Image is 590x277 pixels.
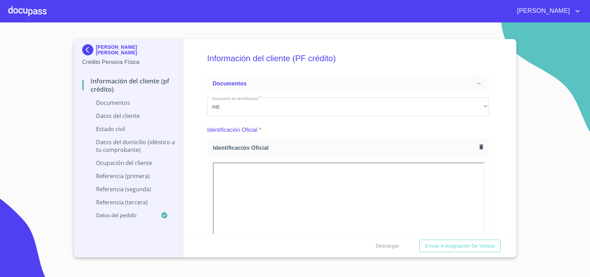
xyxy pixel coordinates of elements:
[82,99,175,107] p: Documentos
[376,242,399,250] span: Descargar
[82,125,175,133] p: Estado Civil
[419,240,500,252] button: Enviar a Asignación de Ventas
[82,172,175,180] p: Referencia (primera)
[82,212,161,219] p: Datos del pedido
[82,185,175,193] p: Referencia (segunda)
[82,44,96,55] img: Docupass spot blue
[207,75,489,92] div: Documentos
[96,44,175,55] p: [PERSON_NAME] [PERSON_NAME]
[82,77,175,93] p: Información del cliente (PF crédito)
[82,198,175,206] p: Referencia (tercera)
[512,6,582,17] button: account of current user
[213,81,246,86] span: Documentos
[207,98,489,116] div: INE
[82,58,175,66] p: Crédito Persona Física
[207,126,257,134] p: Identificación Oficial
[213,144,477,151] span: Identificación Oficial
[82,159,175,167] p: Ocupación del Cliente
[512,6,573,17] span: [PERSON_NAME]
[82,138,175,154] p: Datos del domicilio (idéntico a tu comprobante)
[425,242,495,250] span: Enviar a Asignación de Ventas
[82,112,175,120] p: Datos del cliente
[373,240,402,252] button: Descargar
[207,44,489,73] h5: Información del cliente (PF crédito)
[82,44,175,58] div: [PERSON_NAME] [PERSON_NAME]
